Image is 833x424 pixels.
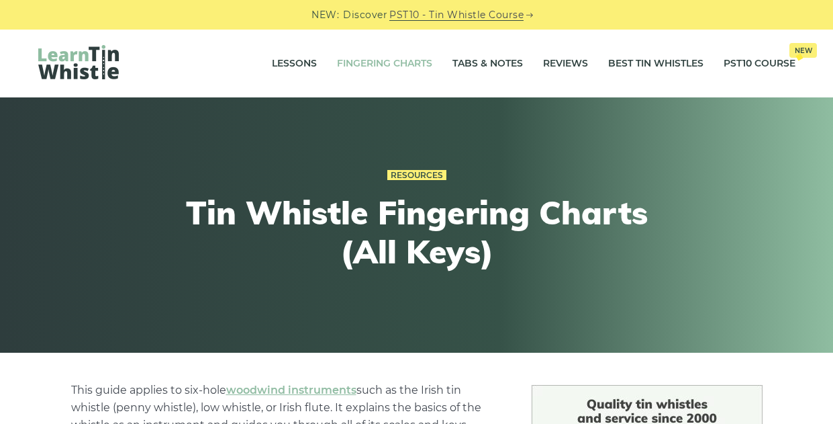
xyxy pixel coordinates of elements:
a: Tabs & Notes [452,47,523,81]
img: LearnTinWhistle.com [38,45,119,79]
h1: Tin Whistle Fingering Charts (All Keys) [170,194,664,271]
a: Reviews [543,47,588,81]
a: woodwind instruments [226,384,356,396]
span: New [789,43,817,58]
a: Lessons [272,47,317,81]
a: PST10 CourseNew [724,47,795,81]
a: Fingering Charts [337,47,432,81]
font: PST10 Course [724,56,795,71]
a: Best Tin Whistles [608,47,703,81]
a: Resources [387,170,446,181]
